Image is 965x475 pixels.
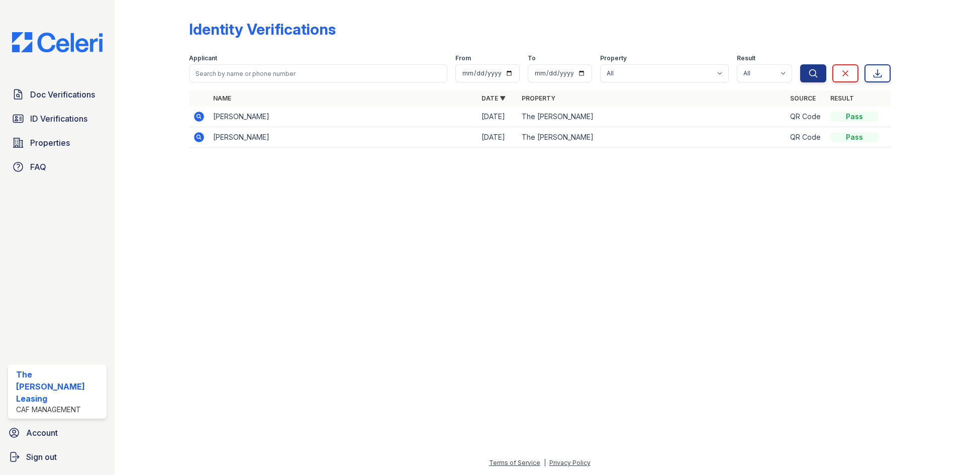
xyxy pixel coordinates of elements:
label: Property [600,54,627,62]
label: Result [737,54,755,62]
a: Result [830,94,854,102]
label: From [455,54,471,62]
a: Date ▼ [481,94,506,102]
td: QR Code [786,127,826,148]
img: CE_Logo_Blue-a8612792a0a2168367f1c8372b55b34899dd931a85d93a1a3d3e32e68fde9ad4.png [4,32,111,52]
label: To [528,54,536,62]
input: Search by name or phone number [189,64,447,82]
td: [DATE] [477,107,518,127]
td: QR Code [786,107,826,127]
td: The [PERSON_NAME] [518,127,786,148]
a: Sign out [4,447,111,467]
label: Applicant [189,54,217,62]
div: Pass [830,132,879,142]
div: | [544,459,546,466]
span: Properties [30,137,70,149]
div: Identity Verifications [189,20,336,38]
a: ID Verifications [8,109,107,129]
td: [DATE] [477,127,518,148]
a: Property [522,94,555,102]
a: Privacy Policy [549,459,591,466]
a: Source [790,94,816,102]
div: Pass [830,112,879,122]
td: The [PERSON_NAME] [518,107,786,127]
div: CAF Management [16,405,103,415]
a: Properties [8,133,107,153]
a: Account [4,423,111,443]
td: [PERSON_NAME] [209,127,477,148]
a: Terms of Service [489,459,540,466]
a: Name [213,94,231,102]
span: Doc Verifications [30,88,95,101]
span: Sign out [26,451,57,463]
span: Account [26,427,58,439]
div: The [PERSON_NAME] Leasing [16,368,103,405]
span: FAQ [30,161,46,173]
span: ID Verifications [30,113,87,125]
a: FAQ [8,157,107,177]
a: Doc Verifications [8,84,107,105]
td: [PERSON_NAME] [209,107,477,127]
